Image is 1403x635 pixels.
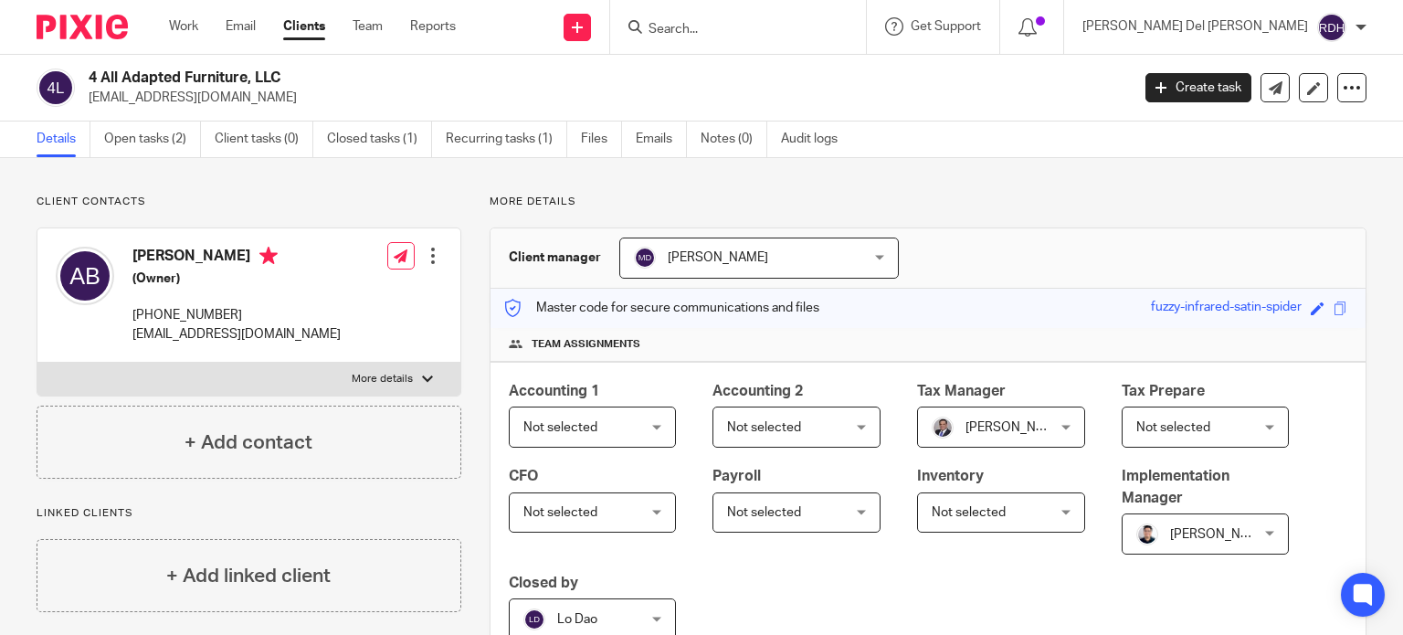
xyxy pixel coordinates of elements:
[132,325,341,344] p: [EMAIL_ADDRESS][DOMAIN_NAME]
[712,384,803,398] span: Accounting 2
[166,562,331,590] h4: + Add linked client
[1170,528,1271,541] span: [PERSON_NAME]
[89,69,912,88] h2: 4 All Adapted Furniture, LLC
[532,337,640,352] span: Team assignments
[1122,469,1229,504] span: Implementation Manager
[557,613,597,626] span: Lo Dao
[37,15,128,39] img: Pixie
[1122,384,1205,398] span: Tax Prepare
[283,17,325,36] a: Clients
[1145,73,1251,102] a: Create task
[226,17,256,36] a: Email
[132,270,341,288] h5: (Owner)
[647,22,811,38] input: Search
[410,17,456,36] a: Reports
[1151,298,1302,319] div: fuzzy-infrared-satin-spider
[169,17,198,36] a: Work
[104,122,201,157] a: Open tasks (2)
[701,122,767,157] a: Notes (0)
[523,609,545,630] img: svg%3E
[185,429,312,457] h4: + Add contact
[634,247,656,269] img: svg%3E
[509,469,538,483] span: CFO
[1136,524,1158,545] img: IMG_0272.png
[727,421,801,434] span: Not selected
[509,384,599,398] span: Accounting 1
[932,417,954,439] img: thumbnail_IMG_0720.jpg
[89,89,1118,107] p: [EMAIL_ADDRESS][DOMAIN_NAME]
[523,421,597,434] span: Not selected
[781,122,851,157] a: Audit logs
[446,122,567,157] a: Recurring tasks (1)
[932,506,1006,519] span: Not selected
[712,469,761,483] span: Payroll
[1136,421,1210,434] span: Not selected
[965,421,1066,434] span: [PERSON_NAME]
[352,372,413,386] p: More details
[353,17,383,36] a: Team
[1082,17,1308,36] p: [PERSON_NAME] Del [PERSON_NAME]
[727,506,801,519] span: Not selected
[509,249,601,267] h3: Client manager
[490,195,1366,209] p: More details
[132,247,341,270] h4: [PERSON_NAME]
[523,506,597,519] span: Not selected
[636,122,687,157] a: Emails
[504,299,819,317] p: Master code for secure communications and files
[37,69,75,107] img: svg%3E
[1317,13,1346,42] img: svg%3E
[37,122,90,157] a: Details
[37,195,461,209] p: Client contacts
[581,122,622,157] a: Files
[911,20,981,33] span: Get Support
[509,576,578,590] span: Closed by
[917,469,984,483] span: Inventory
[37,506,461,521] p: Linked clients
[56,247,114,305] img: svg%3E
[259,247,278,265] i: Primary
[327,122,432,157] a: Closed tasks (1)
[215,122,313,157] a: Client tasks (0)
[132,306,341,324] p: [PHONE_NUMBER]
[668,251,768,264] span: [PERSON_NAME]
[917,384,1006,398] span: Tax Manager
